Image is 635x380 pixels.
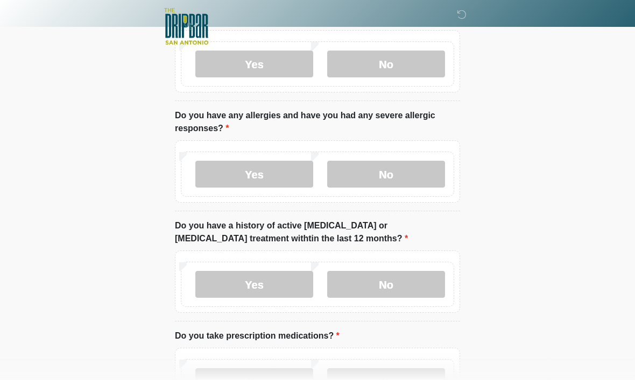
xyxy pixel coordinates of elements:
[327,271,445,298] label: No
[195,51,313,77] label: Yes
[195,271,313,298] label: Yes
[327,161,445,188] label: No
[175,329,340,342] label: Do you take prescription medications?
[327,51,445,77] label: No
[164,8,208,46] img: The DRIPBaR - San Antonio Fossil Creek Logo
[195,161,313,188] label: Yes
[175,219,460,245] label: Do you have a history of active [MEDICAL_DATA] or [MEDICAL_DATA] treatment withtin the last 12 mo...
[175,109,460,135] label: Do you have any allergies and have you had any severe allergic responses?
